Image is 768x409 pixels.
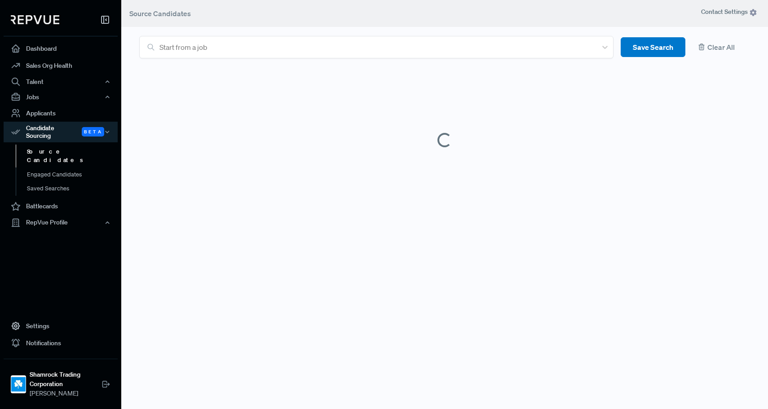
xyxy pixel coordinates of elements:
[11,15,59,24] img: RepVue
[4,40,118,57] a: Dashboard
[4,105,118,122] a: Applicants
[4,317,118,334] a: Settings
[16,181,130,196] a: Saved Searches
[82,127,104,136] span: Beta
[4,122,118,142] button: Candidate Sourcing Beta
[129,9,191,18] span: Source Candidates
[701,7,757,17] span: Contact Settings
[16,145,130,167] a: Source Candidates
[693,37,750,57] button: Clear All
[621,37,685,57] button: Save Search
[4,359,118,402] a: Shamrock Trading CorporationShamrock Trading Corporation[PERSON_NAME]
[30,370,102,389] strong: Shamrock Trading Corporation
[11,377,26,391] img: Shamrock Trading Corporation
[4,74,118,89] button: Talent
[4,89,118,105] button: Jobs
[4,215,118,230] button: RepVue Profile
[4,57,118,74] a: Sales Org Health
[30,389,102,398] span: [PERSON_NAME]
[4,334,118,352] a: Notifications
[16,167,130,182] a: Engaged Candidates
[4,122,118,142] div: Candidate Sourcing
[4,198,118,215] a: Battlecards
